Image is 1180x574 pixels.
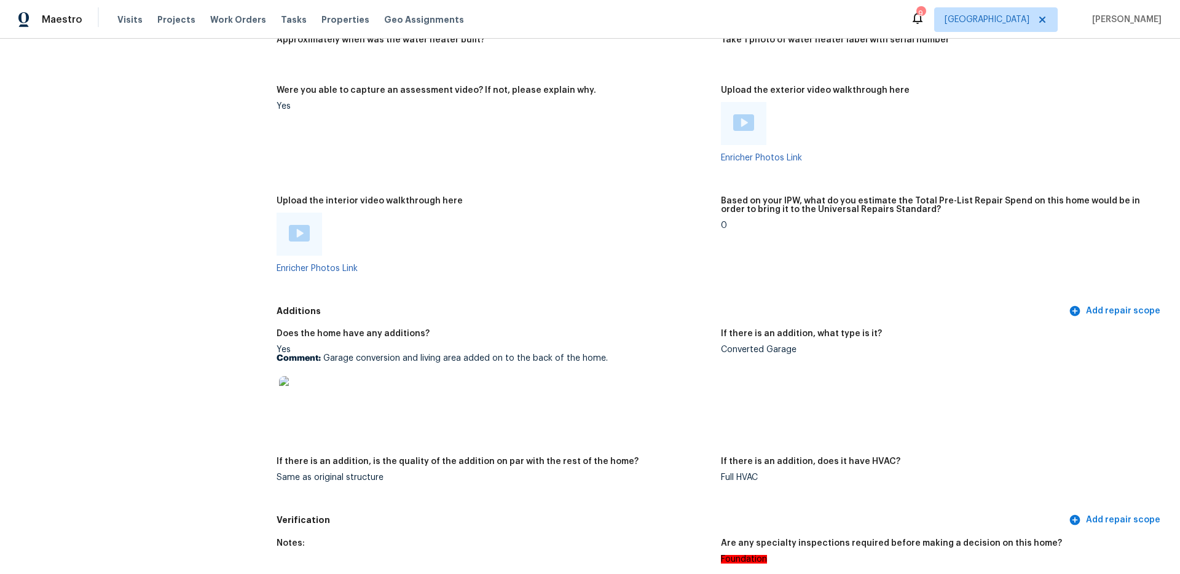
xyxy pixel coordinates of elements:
[721,473,1155,482] div: Full HVAC
[1071,304,1160,319] span: Add repair scope
[157,14,195,26] span: Projects
[916,7,925,20] div: 9
[721,345,1155,354] div: Converted Garage
[289,225,310,242] img: Play Video
[721,539,1062,548] h5: Are any specialty inspections required before making a decision on this home?
[210,14,266,26] span: Work Orders
[721,154,802,162] a: Enricher Photos Link
[1087,14,1162,26] span: [PERSON_NAME]
[277,102,711,111] div: Yes
[277,305,1066,318] h5: Additions
[281,15,307,24] span: Tasks
[1066,509,1165,532] button: Add repair scope
[277,354,711,363] p: Garage conversion and living area added on to the back of the home.
[277,539,305,548] h5: Notes:
[721,197,1155,214] h5: Based on your IPW, what do you estimate the Total Pre-List Repair Spend on this home would be in ...
[277,354,321,363] b: Comment:
[945,14,1029,26] span: [GEOGRAPHIC_DATA]
[721,555,767,564] em: Foundation
[277,345,711,423] div: Yes
[277,473,711,482] div: Same as original structure
[289,225,310,243] a: Play Video
[277,86,596,95] h5: Were you able to capture an assessment video? If not, please explain why.
[733,114,754,133] a: Play Video
[277,329,430,338] h5: Does the home have any additions?
[1071,513,1160,528] span: Add repair scope
[277,36,485,44] h5: Approximately when was the water heater built?
[277,197,463,205] h5: Upload the interior video walkthrough here
[384,14,464,26] span: Geo Assignments
[1066,300,1165,323] button: Add repair scope
[721,221,1155,230] div: 0
[721,329,882,338] h5: If there is an addition, what type is it?
[42,14,82,26] span: Maestro
[277,514,1066,527] h5: Verification
[721,457,900,466] h5: If there is an addition, does it have HVAC?
[277,264,358,273] a: Enricher Photos Link
[277,457,639,466] h5: If there is an addition, is the quality of the addition on par with the rest of the home?
[117,14,143,26] span: Visits
[321,14,369,26] span: Properties
[721,86,910,95] h5: Upload the exterior video walkthrough here
[733,114,754,131] img: Play Video
[721,36,950,44] h5: Take 1 photo of water heater label with serial number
